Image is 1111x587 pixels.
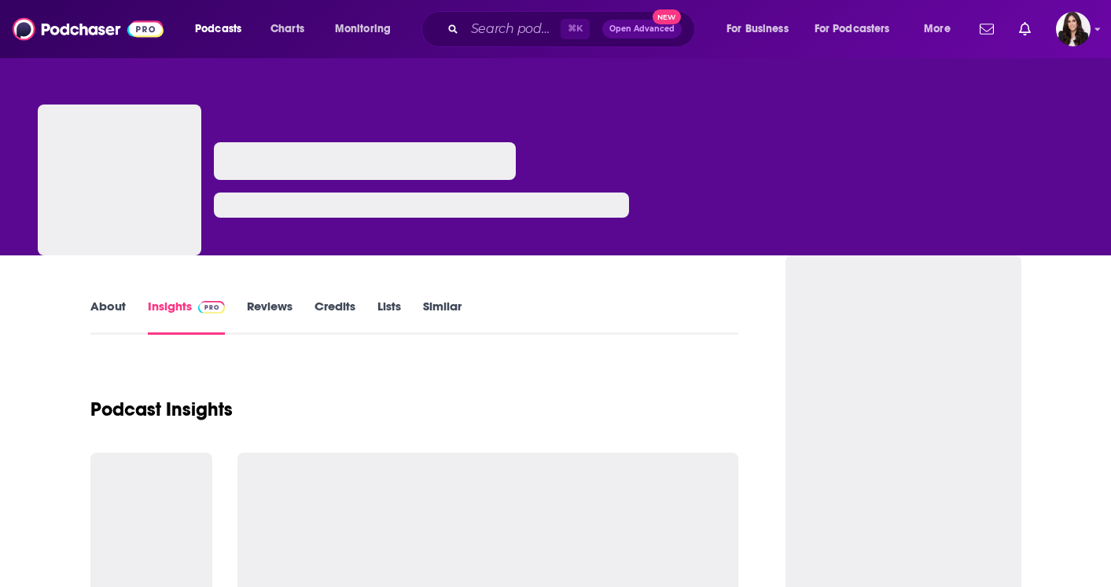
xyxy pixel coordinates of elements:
a: Charts [260,17,314,42]
a: About [90,299,126,335]
button: Open AdvancedNew [602,20,682,39]
div: Search podcasts, credits, & more... [436,11,710,47]
input: Search podcasts, credits, & more... [465,17,561,42]
span: ⌘ K [561,19,590,39]
button: open menu [913,17,970,42]
a: InsightsPodchaser Pro [148,299,226,335]
button: open menu [804,17,913,42]
span: Podcasts [195,18,241,40]
span: Charts [270,18,304,40]
a: Lists [377,299,401,335]
span: For Business [727,18,789,40]
a: Reviews [247,299,292,335]
span: Open Advanced [609,25,675,33]
a: Similar [423,299,462,335]
a: Credits [315,299,355,335]
span: Logged in as RebeccaShapiro [1056,12,1091,46]
span: More [924,18,951,40]
button: open menu [324,17,411,42]
span: New [653,9,681,24]
button: Show profile menu [1056,12,1091,46]
span: For Podcasters [815,18,890,40]
img: Podchaser - Follow, Share and Rate Podcasts [13,14,164,44]
img: User Profile [1056,12,1091,46]
a: Show notifications dropdown [1013,16,1037,42]
button: open menu [716,17,808,42]
span: Monitoring [335,18,391,40]
h1: Podcast Insights [90,398,233,421]
a: Show notifications dropdown [973,16,1000,42]
img: Podchaser Pro [198,301,226,314]
button: open menu [184,17,262,42]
